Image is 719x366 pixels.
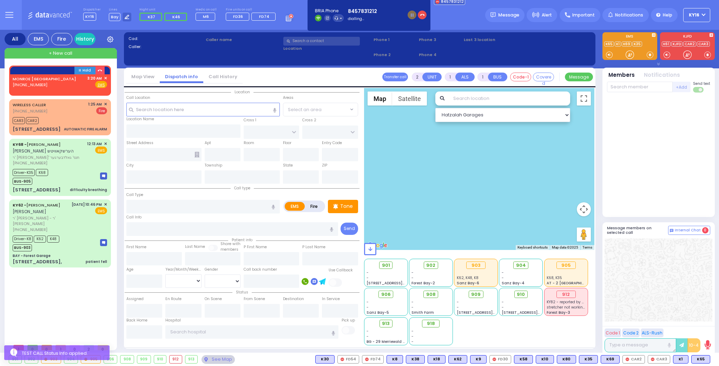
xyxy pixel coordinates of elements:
[691,355,710,364] div: BLS
[466,262,486,269] div: 903
[315,355,335,364] div: BLS
[557,355,576,364] div: K80
[374,37,416,43] span: Phone 1
[367,275,369,280] span: -
[283,296,304,302] label: Destination
[288,106,322,113] span: Select an area
[13,76,76,82] a: MONROE [GEOGRAPHIC_DATA]
[126,95,150,101] label: Call Location
[490,12,496,18] img: message.svg
[74,67,95,74] button: Hold
[668,226,710,235] button: Internal Chat 0
[693,86,704,93] label: Turn off text
[502,275,504,280] span: -
[533,73,554,81] button: Covered
[348,16,364,21] small: dialling...
[493,358,496,361] img: red-radio-icon.svg
[13,160,47,166] span: [PHONE_NUMBER]
[448,355,467,364] div: BLS
[28,33,49,45] div: EMS
[49,50,72,57] span: + New call
[502,280,525,286] span: Sanz Bay-4
[203,14,209,19] span: M6
[663,12,672,18] span: Help
[128,36,204,42] label: Cad:
[126,140,153,146] label: Street Address
[449,91,570,106] input: Search location
[673,355,688,364] div: K1
[322,163,327,168] label: ZIP
[285,202,305,211] label: EMS
[232,290,252,295] span: Status
[206,37,281,43] label: Caller name
[406,355,425,364] div: BLS
[502,270,504,275] span: -
[457,299,459,305] span: -
[13,148,74,154] span: [PERSON_NAME] הערשקאוויטש
[55,345,66,350] span: 1
[13,244,32,251] span: BUS-903
[556,262,576,269] div: 905
[202,355,235,364] div: See map
[632,41,642,47] a: K35
[302,244,325,250] label: P Last Name
[139,8,190,12] label: Night unit
[615,41,621,47] a: K1
[411,328,450,334] div: -
[172,14,180,20] span: K46
[426,262,435,269] span: 902
[455,73,475,81] button: ALS
[104,101,107,107] span: ✕
[165,318,181,323] label: Hospital
[411,339,450,344] div: -
[502,310,568,315] span: [STREET_ADDRESS][PERSON_NAME]
[13,108,47,114] span: [PHONE_NUMBER]
[648,355,670,364] div: CAR3
[13,142,61,147] a: [PERSON_NAME]
[160,73,203,80] a: Dispatch info
[579,355,598,364] div: K35
[693,81,710,86] span: Send text
[381,291,391,298] span: 906
[244,117,256,123] label: Cross 1
[205,267,218,272] label: Gender
[13,209,46,215] span: [PERSON_NAME]
[27,345,38,350] span: 0
[13,142,27,147] span: KY68 -
[411,270,414,275] span: -
[13,202,60,208] a: [PERSON_NAME]
[98,345,108,350] span: 0
[419,52,462,58] span: Phone 4
[577,91,591,106] button: Toggle fullscreen view
[205,140,211,146] label: Apt
[13,126,61,133] div: [STREET_ADDRESS]
[607,82,673,92] input: Search member
[165,267,202,272] div: Year/Month/Week/Day
[87,76,102,81] span: 3:20 AM
[126,296,144,302] label: Assigned
[13,102,46,108] a: WIRELESS CALLER
[165,296,182,302] label: En Route
[126,116,154,122] label: Location Name
[341,223,358,235] button: Send
[302,117,316,123] label: Cross 2
[615,12,643,18] span: Notifications
[104,75,107,81] span: ✕
[683,41,696,47] a: CAR2
[13,253,51,258] div: BAY - Forest Garage
[428,355,446,364] div: K18
[196,8,218,12] label: Medic on call
[36,169,48,176] span: K68
[322,140,342,146] label: Entry Code
[126,73,160,80] a: Map View
[233,14,243,19] span: FD36
[662,41,671,47] a: K61
[702,227,708,233] span: 0
[411,310,434,315] span: Smith Farm
[342,318,355,323] label: Pick up
[244,244,267,250] label: P First Name
[556,291,576,298] div: 912
[100,239,107,246] img: message-box.svg
[366,241,389,250] img: Google
[367,299,369,305] span: -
